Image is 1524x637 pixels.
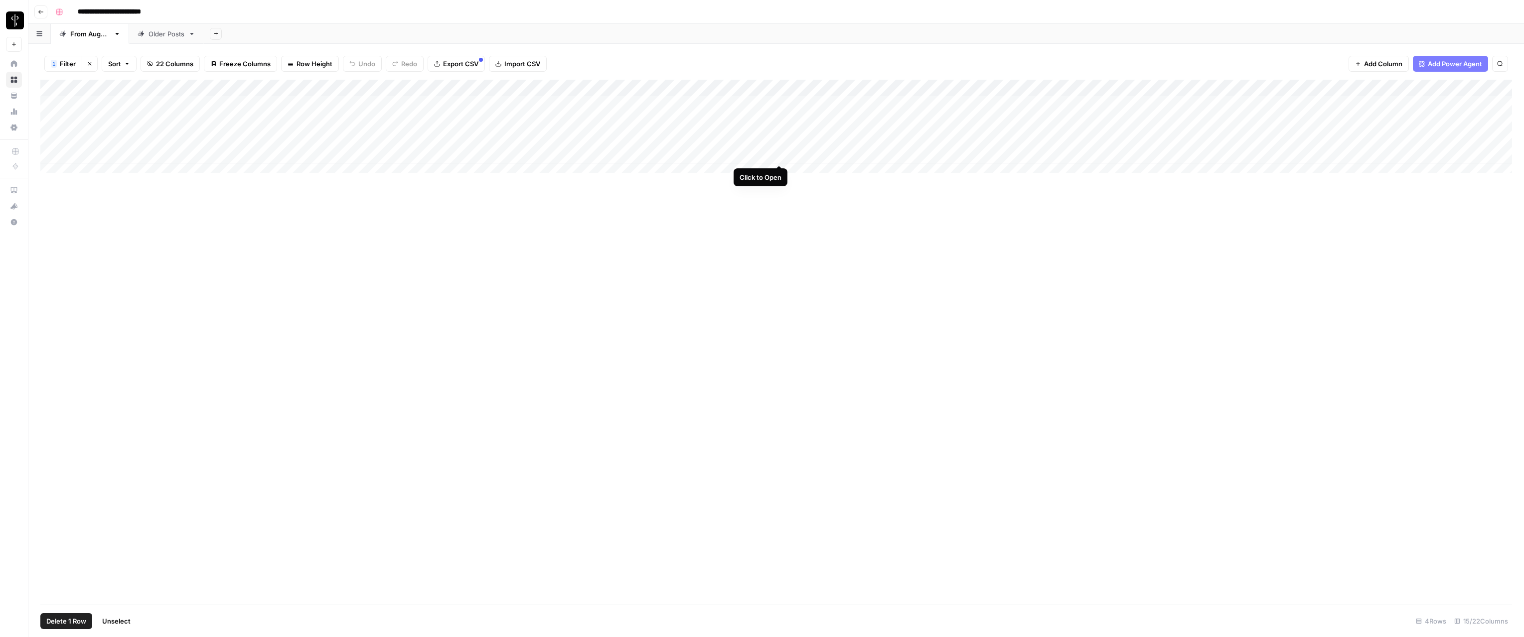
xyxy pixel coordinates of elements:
button: Freeze Columns [204,56,277,72]
button: Add Power Agent [1413,56,1488,72]
span: 22 Columns [156,59,193,69]
button: Undo [343,56,382,72]
span: Row Height [297,59,332,69]
span: Undo [358,59,375,69]
a: Home [6,56,22,72]
div: From [DATE] [70,29,110,39]
button: Export CSV [428,56,485,72]
span: Add Power Agent [1428,59,1482,69]
a: From [DATE] [51,24,129,44]
span: Delete 1 Row [46,616,86,626]
img: LP Production Workloads Logo [6,11,24,29]
div: 15/22 Columns [1450,613,1512,629]
span: 1 [52,60,55,68]
a: Your Data [6,88,22,104]
a: Browse [6,72,22,88]
div: Click to Open [740,172,781,182]
span: Unselect [102,616,131,626]
a: Settings [6,120,22,135]
span: Export CSV [443,59,478,69]
span: Sort [108,59,121,69]
div: Older Posts [149,29,184,39]
a: Older Posts [129,24,204,44]
span: Add Column [1364,59,1402,69]
button: Workspace: LP Production Workloads [6,8,22,33]
button: Import CSV [489,56,547,72]
button: Help + Support [6,214,22,230]
span: Freeze Columns [219,59,271,69]
button: 1Filter [44,56,82,72]
span: Redo [401,59,417,69]
button: 22 Columns [141,56,200,72]
button: Redo [386,56,424,72]
div: What's new? [6,199,21,214]
button: Unselect [96,613,137,629]
button: Add Column [1349,56,1409,72]
div: 4 Rows [1412,613,1450,629]
button: What's new? [6,198,22,214]
span: Import CSV [504,59,540,69]
button: Row Height [281,56,339,72]
a: Usage [6,104,22,120]
a: AirOps Academy [6,182,22,198]
span: Filter [60,59,76,69]
button: Sort [102,56,137,72]
div: 1 [51,60,57,68]
button: Delete 1 Row [40,613,92,629]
